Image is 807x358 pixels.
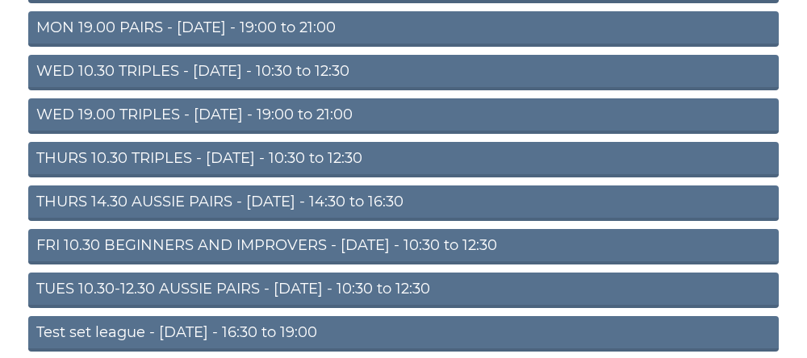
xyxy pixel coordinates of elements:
[28,55,779,90] a: WED 10.30 TRIPLES - [DATE] - 10:30 to 12:30
[28,229,779,264] a: FRI 10.30 BEGINNERS AND IMPROVERS - [DATE] - 10:30 to 12:30
[28,142,779,177] a: THURS 10.30 TRIPLES - [DATE] - 10:30 to 12:30
[28,273,779,308] a: TUES 10.30-12.30 AUSSIE PAIRS - [DATE] - 10:30 to 12:30
[28,98,779,134] a: WED 19.00 TRIPLES - [DATE] - 19:00 to 21:00
[28,11,779,47] a: MON 19.00 PAIRS - [DATE] - 19:00 to 21:00
[28,185,779,221] a: THURS 14.30 AUSSIE PAIRS - [DATE] - 14:30 to 16:30
[28,316,779,352] a: Test set league - [DATE] - 16:30 to 19:00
